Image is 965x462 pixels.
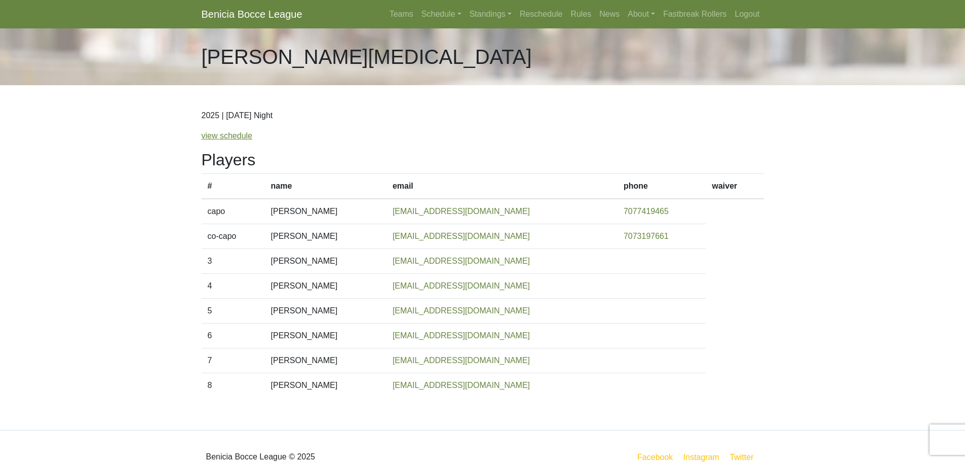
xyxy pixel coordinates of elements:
a: view schedule [202,131,253,140]
a: Fastbreak Rollers [659,4,730,24]
td: 6 [202,324,265,348]
a: [EMAIL_ADDRESS][DOMAIN_NAME] [393,306,530,315]
td: 8 [202,373,265,398]
td: [PERSON_NAME] [265,299,387,324]
a: About [624,4,659,24]
th: email [387,174,617,199]
a: News [595,4,624,24]
a: 7073197661 [624,232,669,240]
th: # [202,174,265,199]
a: [EMAIL_ADDRESS][DOMAIN_NAME] [393,331,530,340]
td: 4 [202,274,265,299]
th: phone [617,174,706,199]
a: [EMAIL_ADDRESS][DOMAIN_NAME] [393,207,530,216]
a: Standings [466,4,516,24]
td: [PERSON_NAME] [265,249,387,274]
a: 7077419465 [624,207,669,216]
th: waiver [706,174,763,199]
td: [PERSON_NAME] [265,324,387,348]
td: 7 [202,348,265,373]
a: [EMAIL_ADDRESS][DOMAIN_NAME] [393,232,530,240]
a: [EMAIL_ADDRESS][DOMAIN_NAME] [393,281,530,290]
h2: Players [202,150,764,169]
a: [EMAIL_ADDRESS][DOMAIN_NAME] [393,257,530,265]
a: Logout [731,4,764,24]
a: Reschedule [516,4,567,24]
td: [PERSON_NAME] [265,274,387,299]
a: [EMAIL_ADDRESS][DOMAIN_NAME] [393,356,530,365]
h1: [PERSON_NAME][MEDICAL_DATA] [202,45,532,69]
td: 3 [202,249,265,274]
a: [EMAIL_ADDRESS][DOMAIN_NAME] [393,381,530,389]
td: [PERSON_NAME] [265,199,387,224]
td: [PERSON_NAME] [265,348,387,373]
a: Benicia Bocce League [202,4,302,24]
p: 2025 | [DATE] Night [202,110,764,122]
td: co-capo [202,224,265,249]
td: [PERSON_NAME] [265,224,387,249]
th: name [265,174,387,199]
td: [PERSON_NAME] [265,373,387,398]
td: 5 [202,299,265,324]
a: Teams [385,4,417,24]
td: capo [202,199,265,224]
a: Schedule [417,4,466,24]
a: Rules [566,4,595,24]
